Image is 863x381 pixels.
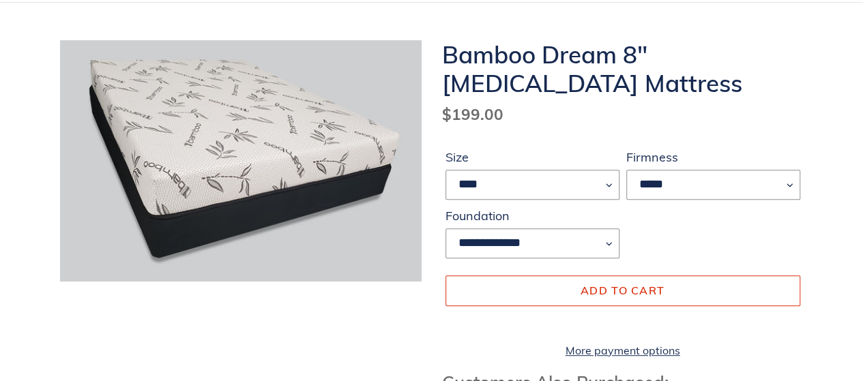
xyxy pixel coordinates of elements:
[445,207,619,225] label: Foundation
[442,104,503,124] span: $199.00
[445,148,619,166] label: Size
[626,148,800,166] label: Firmness
[445,342,800,359] a: More payment options
[445,275,800,305] button: Add to cart
[442,40,804,97] h1: Bamboo Dream 8" [MEDICAL_DATA] Mattress
[581,284,664,297] span: Add to cart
